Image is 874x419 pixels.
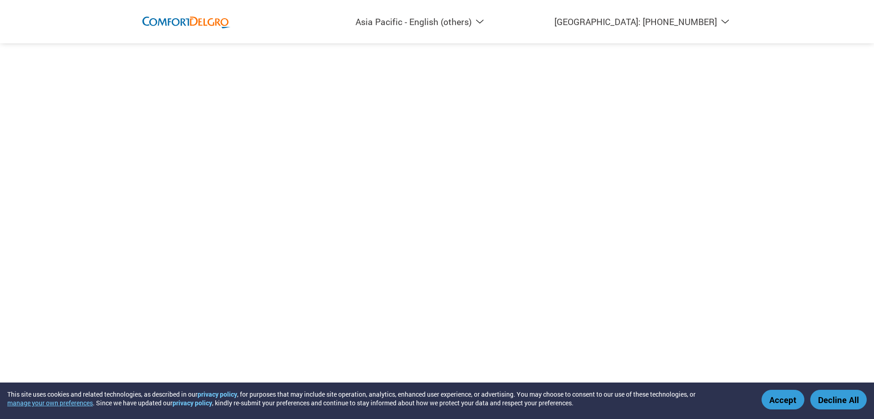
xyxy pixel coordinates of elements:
button: manage your own preferences [7,398,93,407]
a: privacy policy [173,398,212,407]
button: Decline All [810,390,867,409]
a: privacy policy [198,390,237,398]
button: Accept [762,390,804,409]
div: This site uses cookies and related technologies, as described in our , for purposes that may incl... [7,390,748,407]
img: ComfortDelGro [141,9,232,34]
